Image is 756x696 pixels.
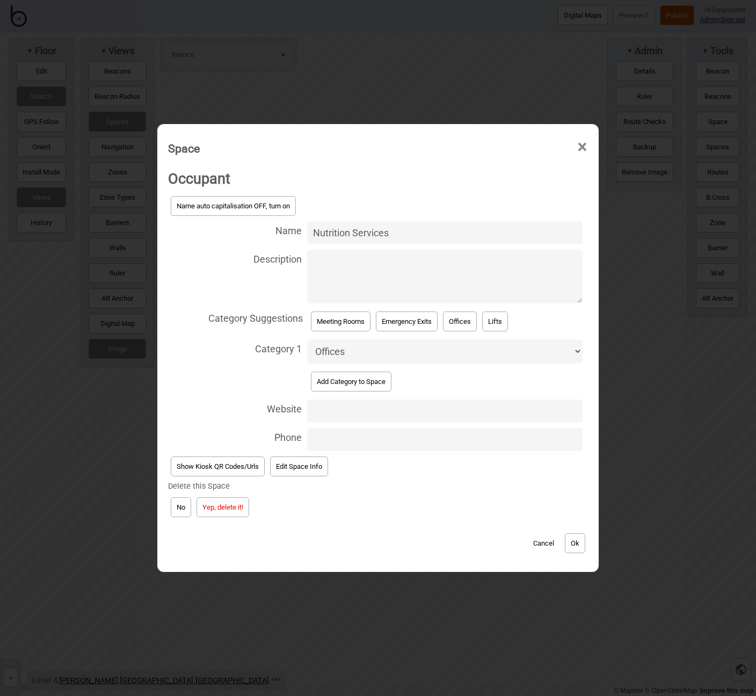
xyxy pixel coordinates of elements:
[168,247,302,269] span: Description
[307,250,583,303] textarea: Description
[307,339,583,364] select: Category 1
[171,456,265,476] button: Show Kiosk QR Codes/Urls
[168,337,302,359] span: Category 1
[171,497,191,517] button: No
[307,221,583,244] input: Name
[311,372,391,392] button: Add Category to Space
[565,533,585,553] button: Ok
[168,219,302,241] span: Name
[482,311,508,331] button: Lifts
[270,456,328,476] button: Edit Space Info
[168,397,302,419] span: Website
[443,311,477,331] button: Offices
[168,137,200,160] div: Space
[307,428,583,451] input: Phone
[307,400,583,423] input: Website
[168,479,252,495] div: Delete this Space
[168,425,302,447] span: Phone
[311,311,370,331] button: Meeting Rooms
[577,129,588,165] span: ×
[376,311,438,331] button: Emergency Exits
[171,196,296,216] button: Name auto capitalisation OFF, turn on
[197,497,249,517] button: Yep, delete it!
[168,306,303,328] span: Category Suggestions
[168,164,588,193] h2: Occupant
[528,533,559,553] button: Cancel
